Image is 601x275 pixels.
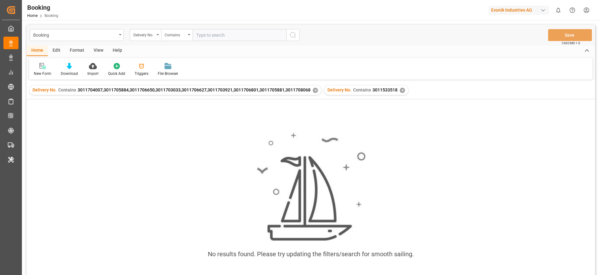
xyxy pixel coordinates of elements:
a: Home [27,13,38,18]
button: Evonik Industries AG [489,4,551,16]
div: New Form [34,71,51,76]
div: ✕ [400,88,405,93]
button: show 0 new notifications [551,3,565,17]
div: Booking [33,31,117,39]
div: Download [61,71,78,76]
button: open menu [161,29,193,41]
span: Delivery No. [327,87,352,92]
div: Edit [48,45,65,56]
span: Contains [58,87,76,92]
div: Quick Add [108,71,125,76]
span: Delivery No. [33,87,57,92]
div: Home [27,45,48,56]
span: 3011533518 [372,87,398,92]
div: Triggers [135,71,148,76]
span: 3011704007,3011705884,3011706650,3011703033,3011706627,3011703921,3011706801,3011705881,3011708068 [78,87,311,92]
div: Evonik Industries AG [489,6,549,15]
div: File Browser [158,71,178,76]
span: Ctrl/CMD + S [562,41,580,45]
div: Contains [165,31,186,38]
div: ✕ [313,88,318,93]
input: Type to search [193,29,286,41]
img: smooth_sailing.jpeg [256,132,366,242]
div: Import [87,71,99,76]
button: search button [286,29,300,41]
div: Format [65,45,89,56]
button: Save [548,29,592,41]
div: Help [108,45,127,56]
button: Help Center [565,3,579,17]
div: View [89,45,108,56]
button: open menu [30,29,124,41]
button: open menu [130,29,161,41]
div: Delivery No. [133,31,155,38]
span: Contains [353,87,371,92]
div: Booking [27,3,58,12]
div: No results found. Please try updating the filters/search for smooth sailing. [208,249,414,259]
